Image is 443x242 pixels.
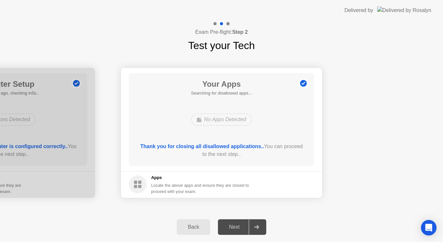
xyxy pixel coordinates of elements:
[151,182,249,195] div: Locate the above apps and ensure they are closed to proceed with your exam.
[421,220,437,236] div: Open Intercom Messenger
[344,6,373,14] div: Delivered by
[140,144,264,149] b: Thank you for closing all disallowed applications..
[151,174,249,181] h5: Apps
[191,90,252,96] h5: Searching for disallowed apps...
[179,224,208,230] div: Back
[191,113,252,126] div: No Apps Detected
[138,143,305,158] div: You can proceed to the next step..
[232,29,248,35] b: Step 2
[220,224,249,230] div: Next
[177,219,210,235] button: Back
[188,38,255,53] h1: Test your Tech
[195,28,248,36] h4: Exam Pre-flight:
[218,219,266,235] button: Next
[191,78,252,90] h1: Your Apps
[377,6,431,14] img: Delivered by Rosalyn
